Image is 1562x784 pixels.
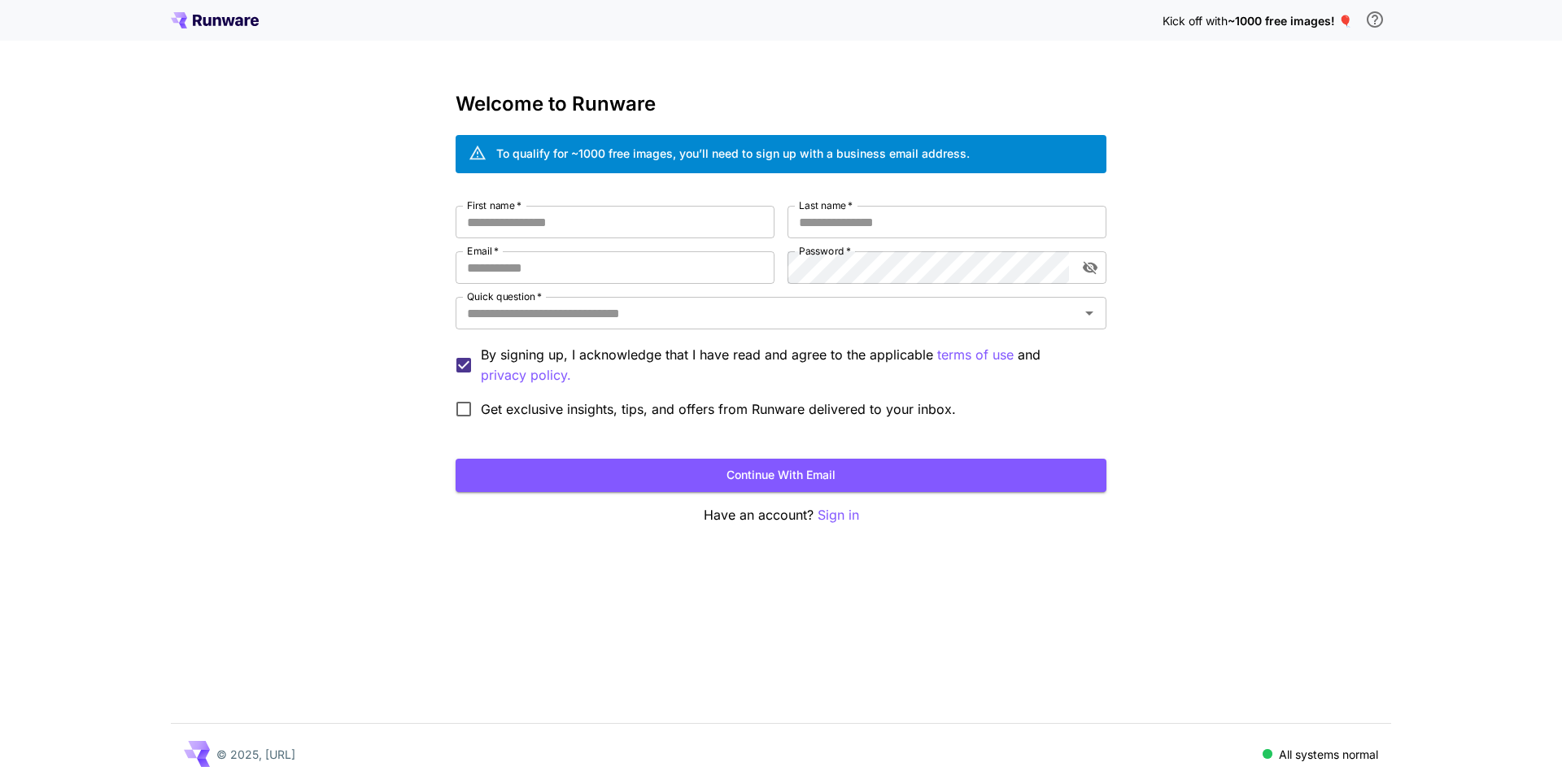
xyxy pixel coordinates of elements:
[799,244,851,258] label: Password
[799,198,853,212] label: Last name
[481,345,1093,385] p: By signing up, I acknowledge that I have read and agree to the applicable and
[456,505,1106,525] p: Have an account?
[467,198,521,212] label: First name
[1076,253,1105,282] button: toggle password visibility
[456,459,1106,492] button: Continue with email
[467,244,499,258] label: Email
[818,505,859,525] button: Sign in
[216,746,295,763] p: © 2025, [URL]
[481,365,571,385] p: privacy policy.
[1228,14,1352,28] span: ~1000 free images! 🎈
[1359,3,1391,36] button: In order to qualify for free credit, you need to sign up with a business email address and click ...
[496,145,970,162] div: To qualify for ~1000 free images, you’ll need to sign up with a business email address.
[456,93,1106,115] h3: Welcome to Runware
[1279,746,1378,763] p: All systems normal
[1078,302,1101,324] button: Open
[481,365,571,385] button: By signing up, I acknowledge that I have read and agree to the applicable terms of use and
[937,345,1014,365] p: terms of use
[937,345,1014,365] button: By signing up, I acknowledge that I have read and agree to the applicable and privacy policy.
[481,399,956,419] span: Get exclusive insights, tips, and offers from Runware delivered to your inbox.
[1163,14,1228,28] span: Kick off with
[467,290,542,303] label: Quick question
